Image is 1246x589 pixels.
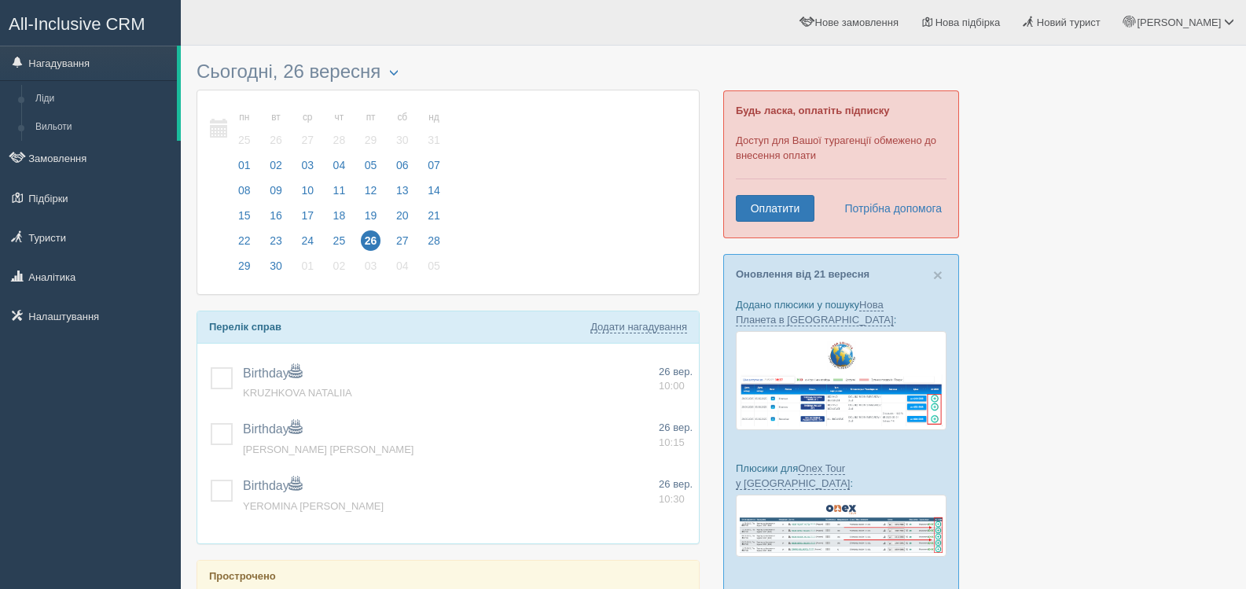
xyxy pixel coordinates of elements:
a: 16 [261,207,291,232]
span: 18 [329,205,350,226]
a: 10 [292,182,322,207]
span: 03 [361,256,381,276]
a: 05 [419,257,445,282]
b: Перелік справ [209,321,281,333]
a: Потрібна допомога [834,195,943,222]
a: 25 [325,232,355,257]
div: Доступ для Вашої турагенції обмежено до внесення оплати [723,90,959,238]
a: 23 [261,232,291,257]
a: Onex Tour у [GEOGRAPHIC_DATA] [736,462,850,490]
span: 27 [392,230,413,251]
a: 28 [419,232,445,257]
a: Вильоти [28,113,177,142]
span: 29 [361,130,381,150]
a: 19 [356,207,386,232]
a: 04 [325,156,355,182]
span: All-Inclusive CRM [9,14,145,34]
a: 30 [261,257,291,282]
span: 06 [392,155,413,175]
span: 27 [297,130,318,150]
span: 26 вер. [659,366,693,377]
a: 26 вер. 10:00 [659,365,693,394]
img: onex-tour-proposal-crm-for-travel-agency.png [736,495,946,557]
a: пт 29 [356,102,386,156]
img: new-planet-%D0%BF%D1%96%D0%B4%D0%B1%D1%96%D1%80%D0%BA%D0%B0-%D1%81%D1%80%D0%BC-%D0%B4%D0%BB%D1%8F... [736,331,946,430]
a: Birthday [243,366,302,380]
span: 26 вер. [659,422,693,433]
a: KRUZHKOVA NATALIIA [243,387,352,399]
span: 14 [424,180,444,201]
a: Додати нагадування [590,321,687,333]
span: 02 [329,256,350,276]
span: 04 [329,155,350,175]
span: 31 [424,130,444,150]
a: 04 [388,257,417,282]
small: пн [234,111,255,124]
a: 26 вер. 10:30 [659,477,693,506]
span: 01 [234,155,255,175]
a: 08 [230,182,259,207]
a: 05 [356,156,386,182]
span: 30 [266,256,286,276]
small: ср [297,111,318,124]
a: Нова Планета в [GEOGRAPHIC_DATA] [736,299,894,326]
a: чт 28 [325,102,355,156]
a: 22 [230,232,259,257]
a: Оновлення від 21 вересня [736,268,869,280]
b: Прострочено [209,570,276,582]
small: вт [266,111,286,124]
span: YEROMINA [PERSON_NAME] [243,500,384,512]
small: сб [392,111,413,124]
a: 12 [356,182,386,207]
span: 25 [234,130,255,150]
a: 26 вер. 10:15 [659,421,693,450]
span: Birthday [243,479,302,492]
a: 06 [388,156,417,182]
span: 23 [266,230,286,251]
a: 18 [325,207,355,232]
a: 17 [292,207,322,232]
a: 15 [230,207,259,232]
span: 24 [297,230,318,251]
span: 10:30 [659,493,685,505]
h3: Сьогодні, 26 вересня [197,61,700,82]
a: Ліди [28,85,177,113]
span: 12 [361,180,381,201]
span: 25 [329,230,350,251]
span: 26 [266,130,286,150]
a: 03 [292,156,322,182]
span: 20 [392,205,413,226]
a: Birthday [243,422,302,436]
a: 02 [325,257,355,282]
span: 10:00 [659,380,685,392]
a: 29 [230,257,259,282]
span: 28 [424,230,444,251]
span: 08 [234,180,255,201]
span: 21 [424,205,444,226]
a: [PERSON_NAME] [PERSON_NAME] [243,444,413,455]
span: 13 [392,180,413,201]
span: Новий турист [1037,17,1101,28]
a: 20 [388,207,417,232]
p: Плюсики для : [736,461,946,491]
a: 14 [419,182,445,207]
a: 07 [419,156,445,182]
span: 17 [297,205,318,226]
span: 07 [424,155,444,175]
a: ср 27 [292,102,322,156]
span: 09 [266,180,286,201]
small: нд [424,111,444,124]
span: 26 [361,230,381,251]
b: Будь ласка, оплатіть підписку [736,105,889,116]
span: 19 [361,205,381,226]
span: 11 [329,180,350,201]
button: Close [933,267,943,283]
a: 01 [292,257,322,282]
a: Оплатити [736,195,814,222]
a: All-Inclusive CRM [1,1,180,44]
small: пт [361,111,381,124]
